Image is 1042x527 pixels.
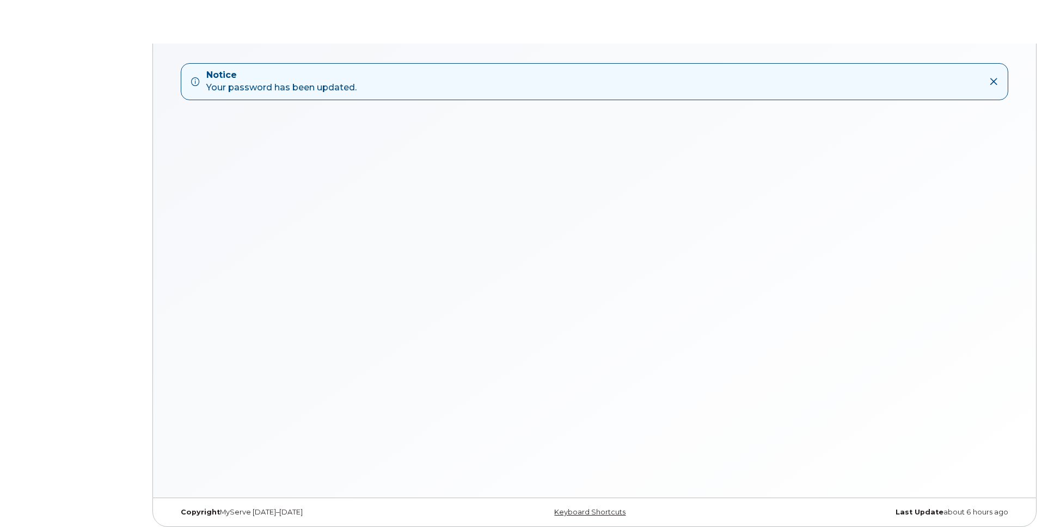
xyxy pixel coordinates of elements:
div: about 6 hours ago [735,508,1016,517]
strong: Last Update [896,508,943,516]
a: Keyboard Shortcuts [554,508,626,516]
strong: Notice [206,69,357,82]
div: MyServe [DATE]–[DATE] [173,508,454,517]
strong: Copyright [181,508,220,516]
div: Your password has been updated. [206,69,357,94]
